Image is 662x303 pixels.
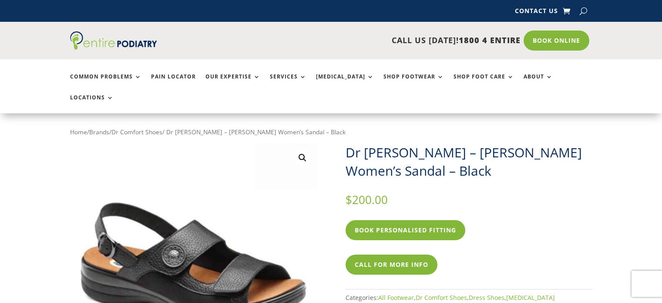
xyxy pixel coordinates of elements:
[346,192,352,208] span: $
[89,128,109,136] a: Brands
[151,74,196,92] a: Pain Locator
[70,95,114,113] a: Locations
[191,35,521,46] p: CALL US [DATE]!
[295,150,310,166] a: View full-screen image gallery
[459,35,521,45] span: 1800 4 ENTIRE
[383,74,444,92] a: Shop Footwear
[70,43,157,51] a: Entire Podiatry
[346,220,465,240] a: Book Personalised Fitting
[524,74,553,92] a: About
[205,74,260,92] a: Our Expertise
[346,255,437,275] a: Call For More Info
[70,74,141,92] a: Common Problems
[70,128,87,136] a: Home
[270,74,306,92] a: Services
[346,192,388,208] bdi: 200.00
[70,126,592,138] nav: Breadcrumb
[111,128,162,136] a: Dr Comfort Shoes
[454,74,514,92] a: Shop Foot Care
[70,31,157,50] img: logo (1)
[469,293,504,302] a: Dress Shoes
[515,8,558,17] a: Contact Us
[416,293,467,302] a: Dr Comfort Shoes
[346,143,592,180] h1: Dr [PERSON_NAME] – [PERSON_NAME] Women’s Sandal – Black
[524,31,589,51] a: Book Online
[316,74,374,92] a: [MEDICAL_DATA]
[378,293,414,302] a: All Footwear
